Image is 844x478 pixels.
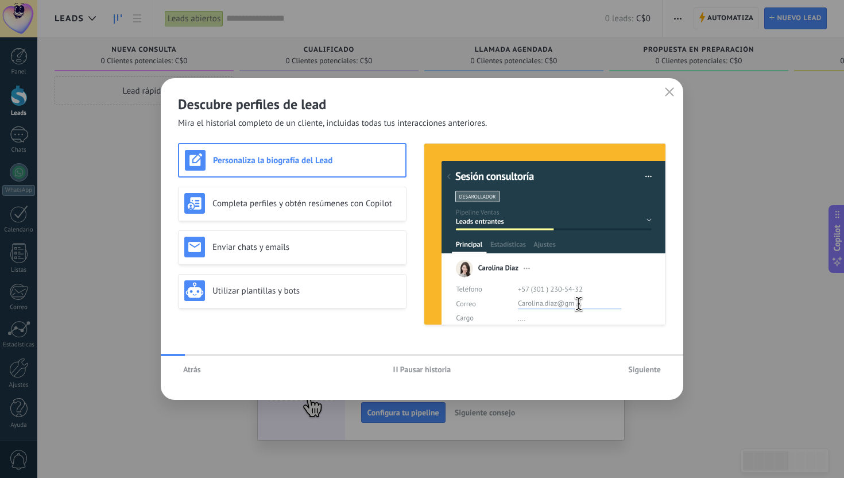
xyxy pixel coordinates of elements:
button: Pausar historia [388,361,456,378]
h3: Enviar chats y emails [212,242,400,253]
h3: Utilizar plantillas y bots [212,286,400,296]
button: Atrás [178,361,206,378]
h2: Descubre perfiles de lead [178,95,666,113]
h3: Completa perfiles y obtén resúmenes con Copilot [212,198,400,209]
h3: Personaliza la biografía del Lead [213,155,400,166]
span: Atrás [183,365,201,373]
button: Siguiente [623,361,666,378]
span: Mira el historial completo de un cliente, incluidas todas tus interacciones anteriores. [178,118,487,129]
span: Pausar historia [400,365,451,373]
span: Siguiente [628,365,661,373]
